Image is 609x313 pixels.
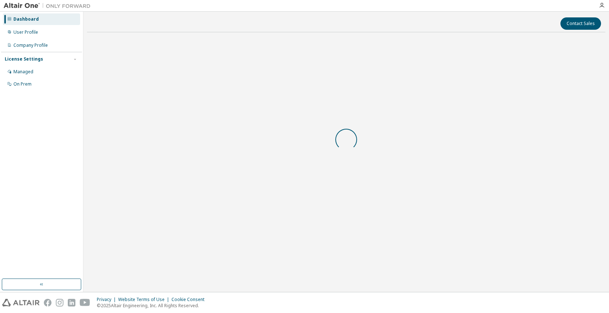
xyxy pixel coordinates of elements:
[80,299,90,306] img: youtube.svg
[118,297,171,302] div: Website Terms of Use
[5,56,43,62] div: License Settings
[4,2,94,9] img: Altair One
[560,17,601,30] button: Contact Sales
[44,299,51,306] img: facebook.svg
[13,16,39,22] div: Dashboard
[68,299,75,306] img: linkedin.svg
[13,29,38,35] div: User Profile
[171,297,209,302] div: Cookie Consent
[13,81,32,87] div: On Prem
[13,42,48,48] div: Company Profile
[2,299,40,306] img: altair_logo.svg
[97,297,118,302] div: Privacy
[56,299,63,306] img: instagram.svg
[97,302,209,309] p: © 2025 Altair Engineering, Inc. All Rights Reserved.
[13,69,33,75] div: Managed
